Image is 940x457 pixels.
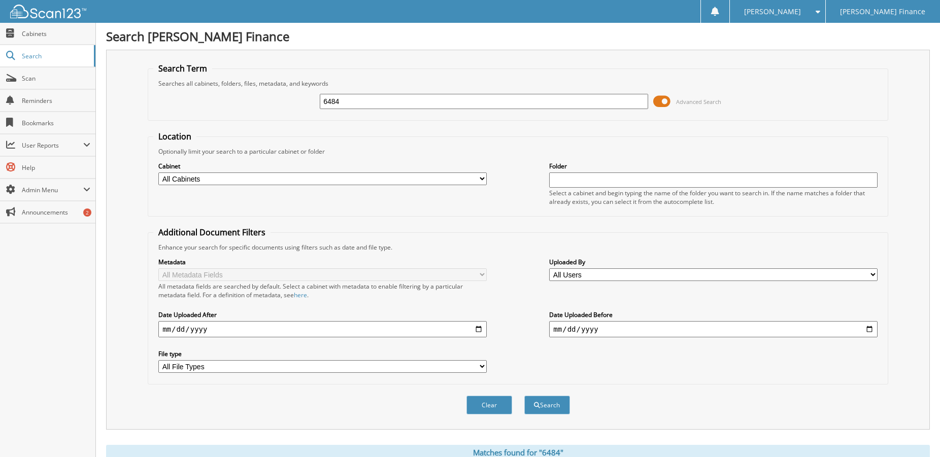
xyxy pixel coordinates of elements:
span: [PERSON_NAME] Finance [840,9,925,15]
label: Uploaded By [549,258,878,266]
legend: Search Term [153,63,212,74]
div: All metadata fields are searched by default. Select a cabinet with metadata to enable filtering b... [158,282,487,299]
label: Cabinet [158,162,487,170]
span: Admin Menu [22,186,83,194]
span: User Reports [22,141,83,150]
span: Help [22,163,90,172]
span: [PERSON_NAME] [744,9,801,15]
legend: Location [153,131,196,142]
span: Bookmarks [22,119,90,127]
legend: Additional Document Filters [153,227,271,238]
div: Optionally limit your search to a particular cabinet or folder [153,147,883,156]
div: Searches all cabinets, folders, files, metadata, and keywords [153,79,883,88]
span: Scan [22,74,90,83]
button: Search [524,396,570,414]
iframe: Chat Widget [889,408,940,457]
input: end [549,321,878,337]
a: here [294,291,307,299]
input: start [158,321,487,337]
img: scan123-logo-white.svg [10,5,86,18]
label: File type [158,349,487,358]
label: Metadata [158,258,487,266]
span: Reminders [22,96,90,105]
label: Folder [549,162,878,170]
span: Search [22,52,89,60]
label: Date Uploaded Before [549,310,878,319]
h1: Search [PERSON_NAME] Finance [106,28,930,45]
div: Enhance your search for specific documents using filters such as date and file type. [153,243,883,252]
span: Cabinets [22,29,90,38]
span: Advanced Search [676,98,721,106]
div: Select a cabinet and begin typing the name of the folder you want to search in. If the name match... [549,189,878,206]
div: 2 [83,208,91,217]
span: Announcements [22,208,90,217]
button: Clear [466,396,512,414]
label: Date Uploaded After [158,310,487,319]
